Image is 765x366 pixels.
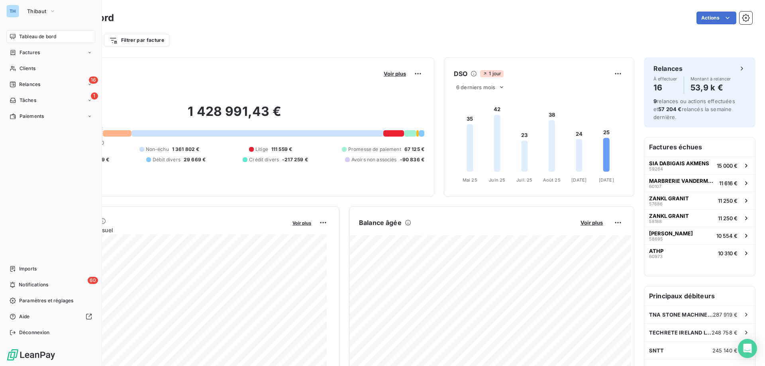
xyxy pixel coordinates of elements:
button: ATHP6097310 310 € [644,244,755,262]
tspan: Août 25 [543,177,561,183]
span: Notifications [19,281,48,288]
span: Voir plus [292,220,311,226]
span: 59264 [649,166,663,171]
span: 248 758 € [712,329,738,336]
span: 6 derniers mois [456,84,495,90]
span: -90 836 € [400,156,424,163]
button: Actions [696,12,736,24]
span: Tableau de bord [19,33,56,40]
span: Litige [255,146,268,153]
span: Non-échu [146,146,169,153]
button: Voir plus [578,219,605,226]
span: Clients [20,65,35,72]
span: ZANKL GRANIT [649,213,689,219]
span: 58188 [649,219,662,224]
span: Promesse de paiement [348,146,401,153]
span: 60973 [649,254,663,259]
span: 245 140 € [712,347,738,354]
span: 11 250 € [718,198,738,204]
span: Tâches [20,97,36,104]
span: À effectuer [653,76,677,81]
h6: Balance âgée [359,218,402,227]
span: Paramètres et réglages [19,297,73,304]
span: 0 [101,139,104,146]
span: Crédit divers [249,156,279,163]
span: Avoirs non associés [351,156,397,163]
span: 16 [89,76,98,84]
span: 29 669 € [184,156,206,163]
button: Voir plus [381,70,408,77]
span: Montant à relancer [690,76,731,81]
span: Thibaut [27,8,46,14]
button: ZANKL GRANIT5768611 250 € [644,192,755,209]
div: Open Intercom Messenger [738,339,757,358]
span: Aide [19,313,30,320]
tspan: [DATE] [571,177,586,183]
span: Déconnexion [19,329,50,336]
a: Aide [6,310,95,323]
span: TECHRETE IRELAND LTD [649,329,712,336]
span: MARBRERIE VANDERMARLIERE [649,178,716,184]
span: Imports [19,265,37,272]
tspan: Juil. 25 [516,177,532,183]
h4: 53,9 k € [690,81,731,94]
span: 60 [88,277,98,284]
span: 1 [91,92,98,100]
tspan: Juin 25 [489,177,505,183]
tspan: Mai 25 [463,177,477,183]
span: 1 jour [480,70,504,77]
h6: Relances [653,64,683,73]
span: 10 310 € [718,250,738,256]
span: 57686 [649,202,663,206]
span: Voir plus [384,70,406,77]
span: 10 554 € [716,233,738,239]
span: 60107 [649,184,661,189]
img: Logo LeanPay [6,348,56,361]
button: Filtrer par facture [104,34,169,47]
span: 11 250 € [718,215,738,221]
h4: 16 [653,81,677,94]
span: -217 259 € [282,156,308,163]
span: 9 [653,98,657,104]
span: 111 559 € [271,146,292,153]
span: 11 616 € [719,180,738,186]
button: SIA DABIGAIS AKMENS5926415 000 € [644,157,755,174]
span: ZANKL GRANIT [649,195,689,202]
span: Relances [19,81,40,88]
h6: Factures échues [644,137,755,157]
span: 57 204 € [658,106,681,112]
tspan: [DATE] [599,177,614,183]
span: relances ou actions effectuées et relancés la semaine dernière. [653,98,735,120]
span: ATHP [649,248,663,254]
span: SNTT [649,347,664,354]
span: Paiements [20,113,44,120]
span: Factures [20,49,40,56]
div: TH [6,5,19,18]
span: 58695 [649,237,663,241]
span: 15 000 € [717,162,738,169]
button: ZANKL GRANIT5818811 250 € [644,209,755,227]
button: [PERSON_NAME]5869510 554 € [644,227,755,244]
span: 1 361 802 € [172,146,200,153]
span: [PERSON_NAME] [649,230,693,237]
h2: 1 428 991,43 € [45,104,424,127]
button: MARBRERIE VANDERMARLIERE6010711 616 € [644,174,755,192]
button: Voir plus [290,219,314,226]
span: SIA DABIGAIS AKMENS [649,160,709,166]
h6: DSO [454,69,467,78]
span: TNA STONE MACHINERY INC. [649,311,713,318]
span: Voir plus [581,219,603,226]
h6: Principaux débiteurs [644,286,755,305]
span: 67 125 € [404,146,424,153]
span: Débit divers [153,156,180,163]
span: 287 919 € [713,311,738,318]
span: Chiffre d'affaires mensuel [45,226,287,234]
